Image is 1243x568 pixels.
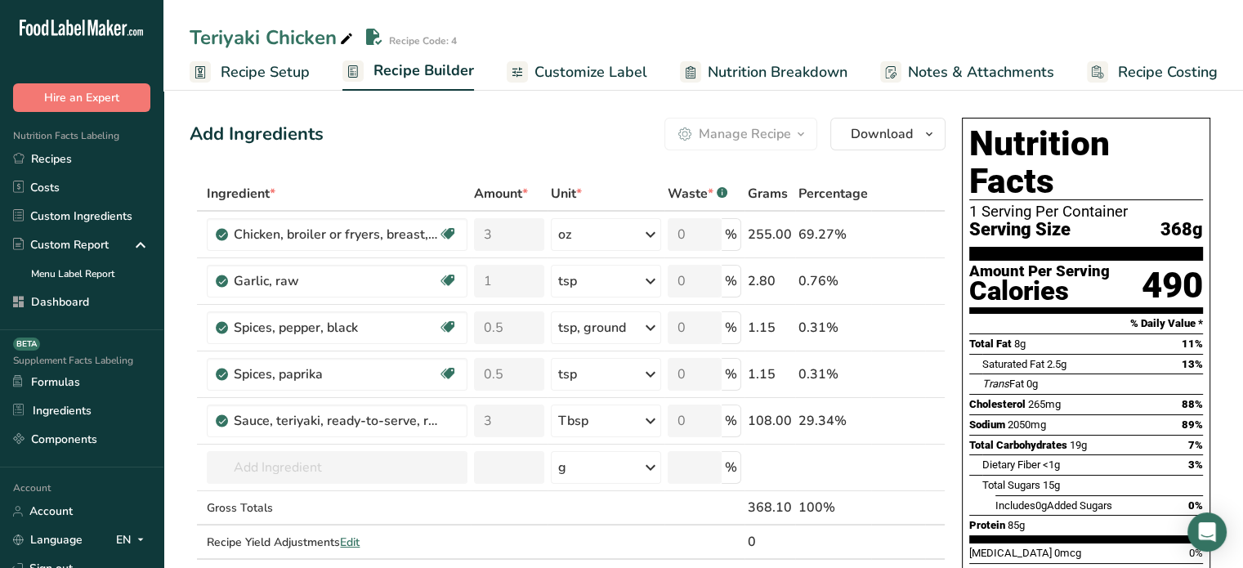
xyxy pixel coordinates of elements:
div: 0.76% [798,271,868,291]
span: 2.5g [1047,358,1066,370]
span: 2050mg [1008,418,1046,431]
div: Add Ingredients [190,121,324,148]
input: Add Ingredient [207,451,467,484]
a: Recipe Costing [1087,54,1218,91]
div: 1.15 [748,365,792,384]
div: Teriyaki Chicken [190,23,356,52]
div: 0.31% [798,365,868,384]
span: Customize Label [534,61,647,83]
div: 1.15 [748,318,792,338]
div: 368.10 [748,498,792,517]
span: Includes Added Sugars [995,499,1112,512]
div: Spices, pepper, black [234,318,438,338]
div: 490 [1142,264,1203,307]
span: 0mcg [1054,547,1081,559]
span: 265mg [1028,398,1061,410]
span: 13% [1182,358,1203,370]
div: Spices, paprika [234,365,438,384]
div: Chicken, broiler or fryers, breast, skinless, boneless, meat only, cooked, grilled [234,225,438,244]
span: Nutrition Breakdown [708,61,847,83]
span: Unit [551,184,582,203]
span: Recipe Builder [373,60,474,82]
div: 0.31% [798,318,868,338]
span: Amount [474,184,528,203]
span: Cholesterol [969,398,1026,410]
span: 368g [1160,220,1203,240]
div: 255.00 [748,225,792,244]
span: Download [851,124,913,144]
span: Total Sugars [982,479,1040,491]
button: Hire an Expert [13,83,150,112]
span: Serving Size [969,220,1071,240]
span: Percentage [798,184,868,203]
div: tsp [558,365,577,384]
div: 0 [748,532,792,552]
span: Recipe Costing [1118,61,1218,83]
div: EN [116,530,150,550]
span: 88% [1182,398,1203,410]
div: 2.80 [748,271,792,291]
span: Fat [982,378,1024,390]
span: Protein [969,519,1005,531]
span: Total Fat [969,338,1012,350]
span: 3% [1188,458,1203,471]
span: 0g [1035,499,1047,512]
div: 29.34% [798,411,868,431]
a: Nutrition Breakdown [680,54,847,91]
div: Recipe Code: 4 [389,34,457,48]
div: Gross Totals [207,499,467,517]
span: Edit [340,534,360,550]
div: 69.27% [798,225,868,244]
div: BETA [13,338,40,351]
div: Waste [668,184,727,203]
section: % Daily Value * [969,314,1203,333]
span: 11% [1182,338,1203,350]
span: Ingredient [207,184,275,203]
span: Saturated Fat [982,358,1044,370]
span: 8g [1014,338,1026,350]
div: Tbsp [558,411,588,431]
span: 89% [1182,418,1203,431]
div: g [558,458,566,477]
span: Recipe Setup [221,61,310,83]
span: 0% [1188,499,1203,512]
span: 0% [1189,547,1203,559]
div: Calories [969,280,1110,303]
span: 15g [1043,479,1060,491]
i: Trans [982,378,1009,390]
a: Language [13,526,83,554]
div: Amount Per Serving [969,264,1110,280]
div: Sauce, teriyaki, ready-to-serve, reduced sodium [234,411,438,431]
span: Sodium [969,418,1005,431]
div: Open Intercom Messenger [1187,512,1227,552]
div: Recipe Yield Adjustments [207,534,467,551]
span: 85g [1008,519,1025,531]
a: Recipe Setup [190,54,310,91]
div: Custom Report [13,236,109,253]
span: 19g [1070,439,1087,451]
div: tsp [558,271,577,291]
a: Recipe Builder [342,52,474,92]
div: 108.00 [748,411,792,431]
div: Garlic, raw [234,271,438,291]
span: <1g [1043,458,1060,471]
h1: Nutrition Facts [969,125,1203,200]
div: 100% [798,498,868,517]
span: Grams [748,184,788,203]
div: 1 Serving Per Container [969,203,1203,220]
span: 7% [1188,439,1203,451]
span: Total Carbohydrates [969,439,1067,451]
span: [MEDICAL_DATA] [969,547,1052,559]
span: 0g [1026,378,1038,390]
a: Notes & Attachments [880,54,1054,91]
span: Dietary Fiber [982,458,1040,471]
div: tsp, ground [558,318,626,338]
a: Customize Label [507,54,647,91]
span: Notes & Attachments [908,61,1054,83]
button: Download [830,118,946,150]
div: oz [558,225,571,244]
